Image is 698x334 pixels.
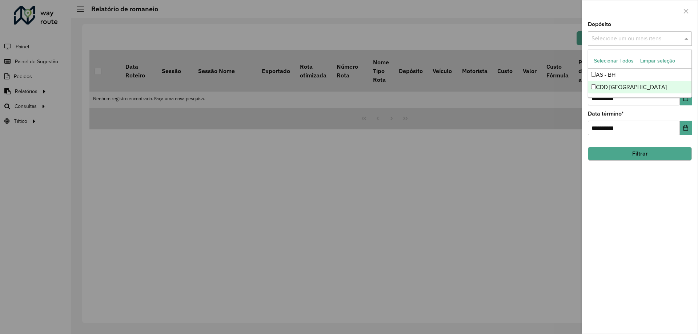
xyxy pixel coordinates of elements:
div: CDD [GEOGRAPHIC_DATA] [588,81,691,93]
label: Depósito [588,20,611,29]
button: Choose Date [680,91,692,105]
ng-dropdown-panel: Options list [588,49,692,98]
button: Limpar seleção [637,55,678,67]
button: Choose Date [680,121,692,135]
div: AS - BH [588,69,691,81]
label: Data término [588,109,624,118]
button: Selecionar Todos [591,55,637,67]
button: Filtrar [588,147,692,161]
